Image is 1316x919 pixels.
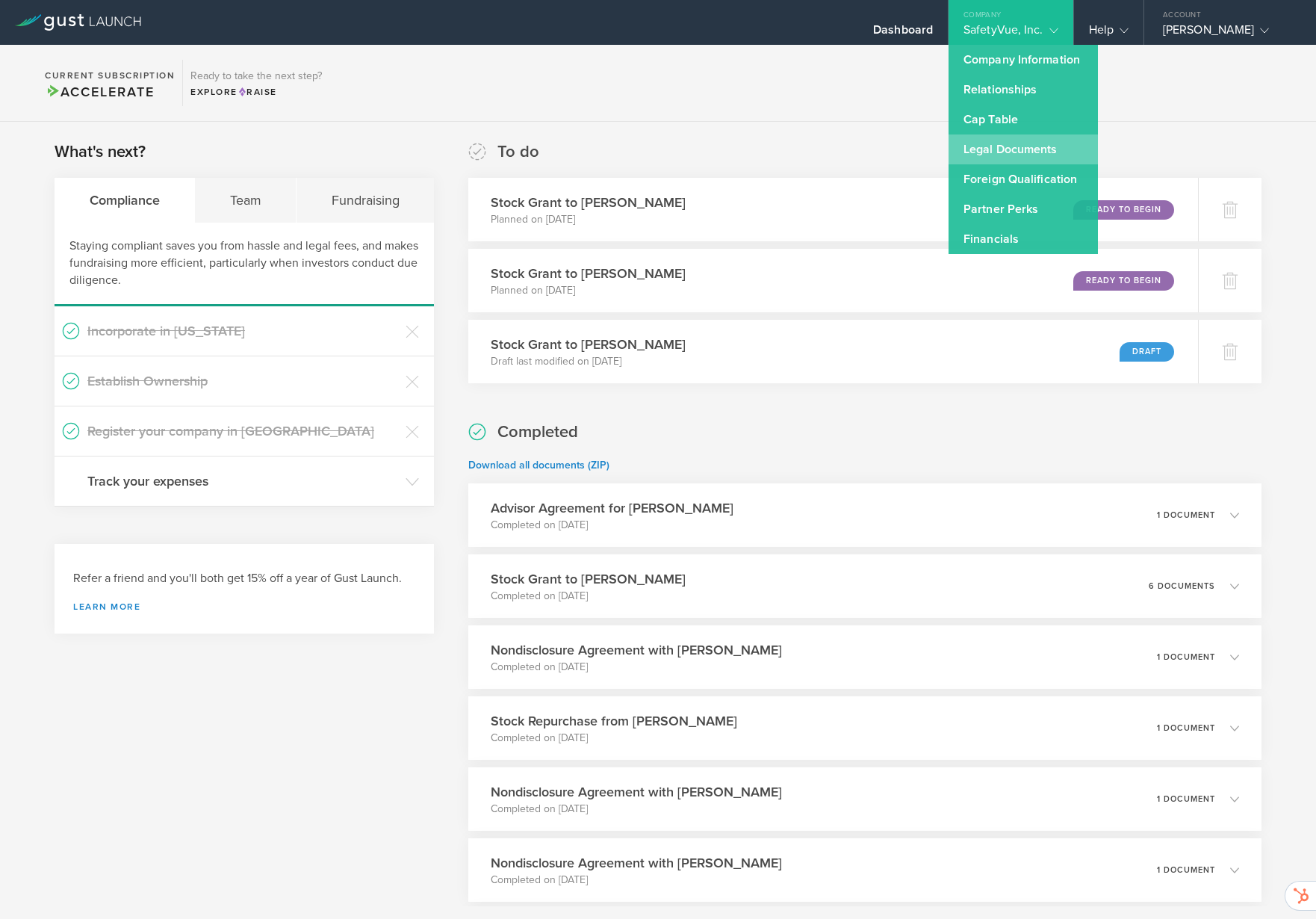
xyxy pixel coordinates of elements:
h3: Ready to take the next step? [190,71,322,81]
div: Stock Grant to [PERSON_NAME]Planned on [DATE]Ready to Begin [468,249,1198,312]
h2: Current Subscription [45,71,175,80]
p: 1 document [1157,866,1215,874]
p: 1 document [1157,653,1215,661]
h3: Nondisclosure Agreement with [PERSON_NAME] [491,782,782,802]
p: 1 document [1157,795,1215,803]
span: Accelerate [45,84,154,100]
p: Completed on [DATE] [491,660,782,675]
h3: Nondisclosure Agreement with [PERSON_NAME] [491,853,782,873]
h3: Stock Grant to [PERSON_NAME] [491,264,686,283]
div: Staying compliant saves you from hassle and legal fees, and makes fundraising more efficient, par... [55,223,434,306]
p: Completed on [DATE] [491,518,733,533]
h2: Completed [497,421,578,443]
h3: Stock Grant to [PERSON_NAME] [491,193,686,212]
p: Completed on [DATE] [491,802,782,817]
p: Planned on [DATE] [491,283,686,298]
div: SafetyVue, Inc. [963,22,1058,45]
p: Completed on [DATE] [491,731,737,746]
h3: Stock Grant to [PERSON_NAME] [491,569,686,589]
div: Stock Grant to [PERSON_NAME]Draft last modified on [DATE]Draft [468,320,1198,383]
h2: What's next? [55,141,146,163]
p: 1 document [1157,511,1215,519]
div: Fundraising [297,178,434,223]
div: Stock Grant to [PERSON_NAME]Planned on [DATE]Ready to Begin [468,178,1198,241]
h3: Stock Grant to [PERSON_NAME] [491,335,686,354]
div: Ready to take the next step?ExploreRaise [182,60,329,106]
div: [PERSON_NAME] [1163,22,1290,45]
a: Learn more [73,602,415,611]
p: Completed on [DATE] [491,589,686,604]
p: 6 documents [1149,582,1215,590]
div: Ready to Begin [1073,200,1174,220]
h3: Nondisclosure Agreement with [PERSON_NAME] [491,640,782,660]
h3: Stock Repurchase from [PERSON_NAME] [491,711,737,731]
div: Explore [190,85,322,99]
h3: Register your company in [GEOGRAPHIC_DATA] [87,421,398,441]
h3: Establish Ownership [87,371,398,391]
div: Draft [1120,342,1174,362]
h3: Track your expenses [87,471,398,491]
div: Ready to Begin [1073,271,1174,291]
h2: To do [497,141,539,163]
a: Download all documents (ZIP) [468,459,609,471]
div: Help [1089,22,1129,45]
div: Dashboard [873,22,933,45]
p: Completed on [DATE] [491,873,782,888]
h3: Advisor Agreement for [PERSON_NAME] [491,498,733,518]
p: Planned on [DATE] [491,212,686,227]
p: 1 document [1157,724,1215,732]
iframe: Chat Widget [1241,847,1316,919]
span: Raise [238,87,277,97]
h3: Refer a friend and you'll both get 15% off a year of Gust Launch. [73,570,415,587]
h3: Incorporate in [US_STATE] [87,321,398,341]
div: Compliance [55,178,195,223]
p: Draft last modified on [DATE] [491,354,686,369]
div: Team [195,178,297,223]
